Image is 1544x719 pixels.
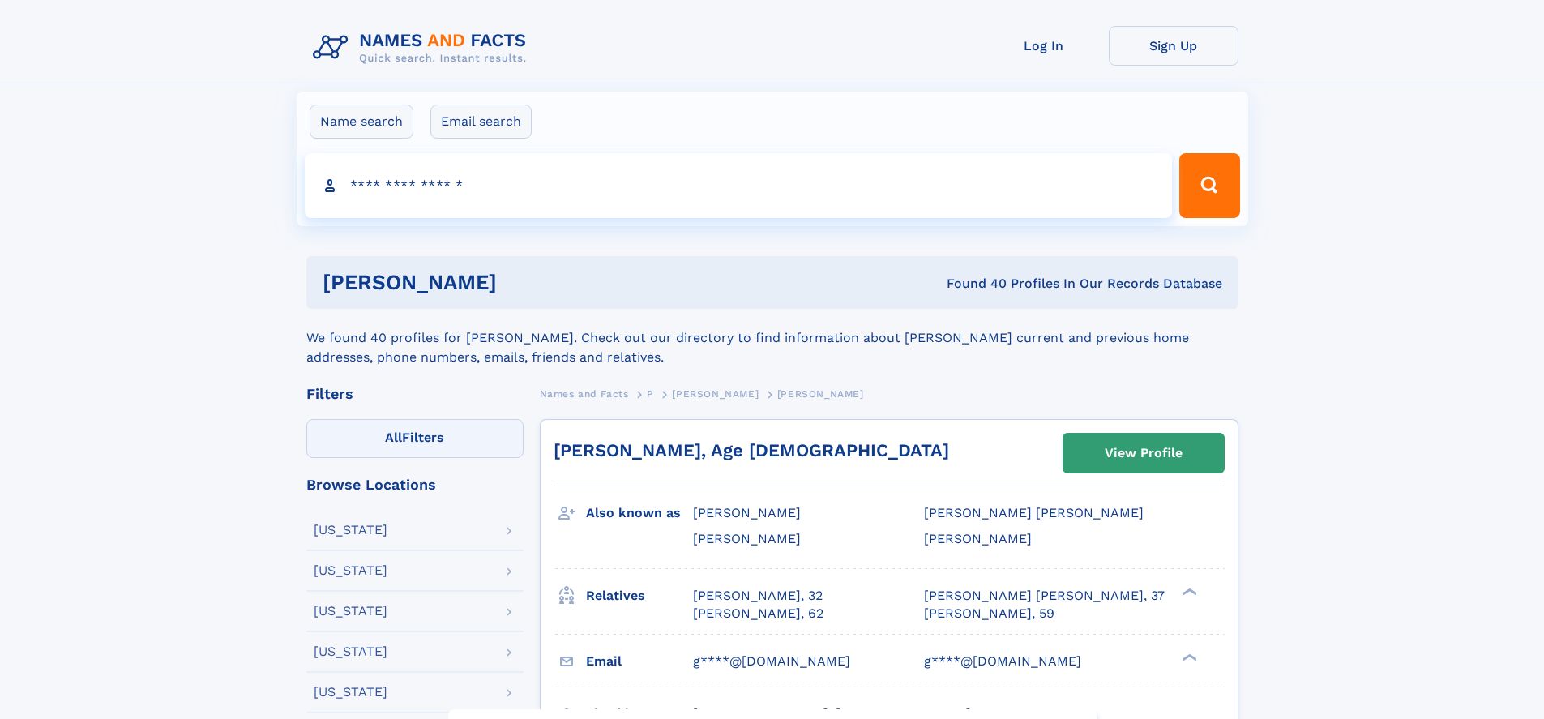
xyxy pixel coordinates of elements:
[777,388,864,400] span: [PERSON_NAME]
[314,645,387,658] div: [US_STATE]
[323,272,722,293] h1: [PERSON_NAME]
[1178,652,1198,662] div: ❯
[430,105,532,139] label: Email search
[310,105,413,139] label: Name search
[647,383,654,404] a: P
[305,153,1173,218] input: search input
[672,388,759,400] span: [PERSON_NAME]
[314,686,387,699] div: [US_STATE]
[693,605,823,623] a: [PERSON_NAME], 62
[979,26,1109,66] a: Log In
[306,26,540,70] img: Logo Names and Facts
[693,531,801,546] span: [PERSON_NAME]
[1105,434,1183,472] div: View Profile
[554,440,949,460] a: [PERSON_NAME], Age [DEMOGRAPHIC_DATA]
[1178,586,1198,597] div: ❯
[924,587,1165,605] a: [PERSON_NAME] [PERSON_NAME], 37
[924,531,1032,546] span: [PERSON_NAME]
[647,388,654,400] span: P
[540,383,629,404] a: Names and Facts
[314,605,387,618] div: [US_STATE]
[1179,153,1239,218] button: Search Button
[721,275,1222,293] div: Found 40 Profiles In Our Records Database
[924,605,1054,623] a: [PERSON_NAME], 59
[306,387,524,401] div: Filters
[385,430,402,445] span: All
[586,499,693,527] h3: Also known as
[306,477,524,492] div: Browse Locations
[693,505,801,520] span: [PERSON_NAME]
[672,383,759,404] a: [PERSON_NAME]
[586,648,693,675] h3: Email
[586,582,693,610] h3: Relatives
[1109,26,1238,66] a: Sign Up
[693,587,823,605] a: [PERSON_NAME], 32
[314,564,387,577] div: [US_STATE]
[314,524,387,537] div: [US_STATE]
[924,505,1144,520] span: [PERSON_NAME] [PERSON_NAME]
[306,309,1238,367] div: We found 40 profiles for [PERSON_NAME]. Check out our directory to find information about [PERSON...
[1063,434,1224,473] a: View Profile
[306,419,524,458] label: Filters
